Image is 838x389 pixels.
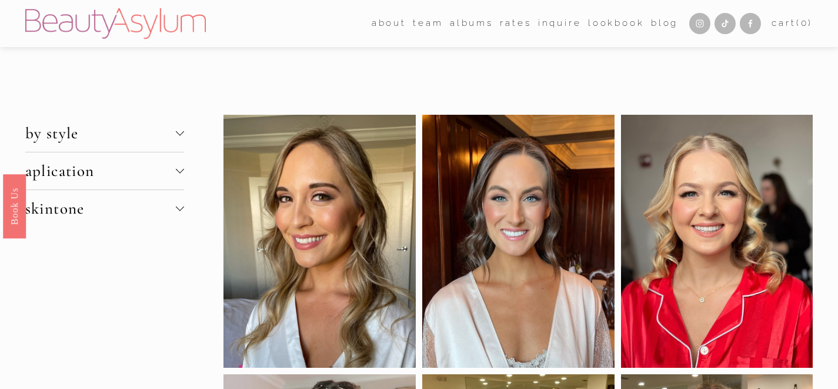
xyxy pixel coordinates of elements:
[689,13,710,34] a: Instagram
[25,190,184,227] button: skintone
[500,15,531,33] a: Rates
[25,152,184,189] button: aplication
[372,15,406,33] a: folder dropdown
[450,15,493,33] a: albums
[801,18,809,28] span: 0
[25,199,176,218] span: skintone
[651,15,678,33] a: Blog
[413,15,443,32] span: team
[715,13,736,34] a: TikTok
[3,174,26,238] a: Book Us
[796,18,813,28] span: ( )
[413,15,443,33] a: folder dropdown
[538,15,582,33] a: Inquire
[25,115,184,152] button: by style
[588,15,645,33] a: Lookbook
[25,8,206,39] img: Beauty Asylum | Bridal Hair &amp; Makeup Charlotte &amp; Atlanta
[372,15,406,32] span: about
[25,124,176,143] span: by style
[740,13,761,34] a: Facebook
[25,161,176,181] span: aplication
[772,15,813,32] a: 0 items in cart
